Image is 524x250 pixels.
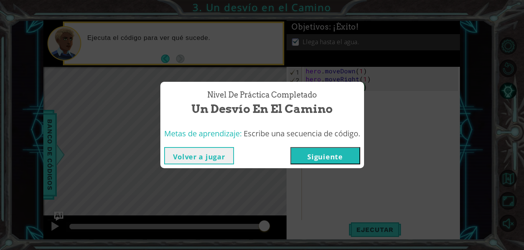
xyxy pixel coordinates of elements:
[164,128,242,139] span: Metas de aprendizaje:
[244,128,360,139] span: Escribe una secuencia de código.
[207,89,317,101] span: Nivel de práctica Completado
[191,101,333,117] span: Un desvío en el Camino
[164,147,234,164] button: Volver a jugar
[290,147,360,164] button: Siguiente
